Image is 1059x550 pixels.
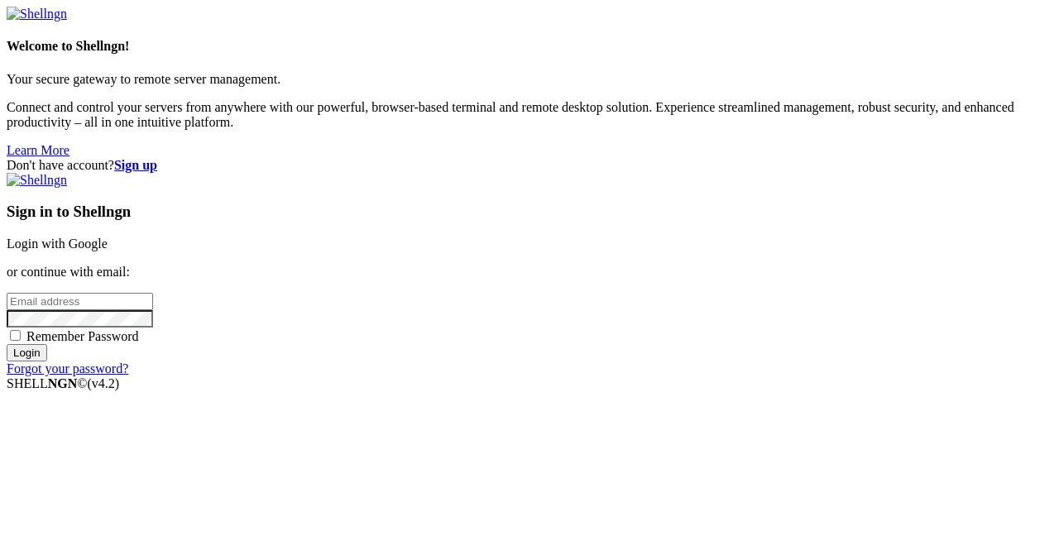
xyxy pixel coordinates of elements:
span: 4.2.0 [88,376,120,390]
img: Shellngn [7,7,67,22]
span: Remember Password [26,329,139,343]
span: SHELL © [7,376,119,390]
img: Shellngn [7,173,67,188]
input: Login [7,344,47,361]
p: or continue with email: [7,265,1052,280]
h4: Welcome to Shellngn! [7,39,1052,54]
a: Learn More [7,143,69,157]
a: Sign up [114,158,157,172]
b: NGN [48,376,78,390]
a: Forgot your password? [7,361,128,375]
p: Your secure gateway to remote server management. [7,72,1052,87]
div: Don't have account? [7,158,1052,173]
input: Remember Password [10,330,21,341]
h3: Sign in to Shellngn [7,203,1052,221]
a: Login with Google [7,237,108,251]
input: Email address [7,293,153,310]
p: Connect and control your servers from anywhere with our powerful, browser-based terminal and remo... [7,100,1052,130]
